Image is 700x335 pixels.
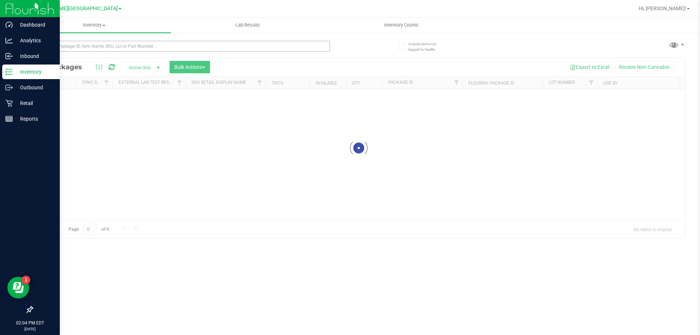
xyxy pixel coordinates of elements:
[32,41,330,52] input: Search Package ID, Item Name, SKU, Lot or Part Number...
[3,326,57,332] p: [DATE]
[5,115,13,122] inline-svg: Reports
[324,17,478,33] a: Inventory Counts
[5,68,13,75] inline-svg: Inventory
[17,17,171,33] a: Inventory
[17,22,171,28] span: Inventory
[22,276,30,284] iframe: Resource center unread badge
[171,17,324,33] a: Lab Results
[13,36,57,45] p: Analytics
[639,5,686,11] span: Hi, [PERSON_NAME]!
[13,83,57,92] p: Outbound
[5,52,13,60] inline-svg: Inbound
[13,52,57,61] p: Inbound
[13,114,57,123] p: Reports
[5,21,13,28] inline-svg: Dashboard
[5,100,13,107] inline-svg: Retail
[7,277,29,299] iframe: Resource center
[408,41,445,52] span: Include items not tagged for facility
[28,5,118,12] span: [PERSON_NAME][GEOGRAPHIC_DATA]
[13,20,57,29] p: Dashboard
[13,99,57,108] p: Retail
[5,37,13,44] inline-svg: Analytics
[5,84,13,91] inline-svg: Outbound
[3,320,57,326] p: 02:04 PM EDT
[374,22,428,28] span: Inventory Counts
[226,22,270,28] span: Lab Results
[13,67,57,76] p: Inventory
